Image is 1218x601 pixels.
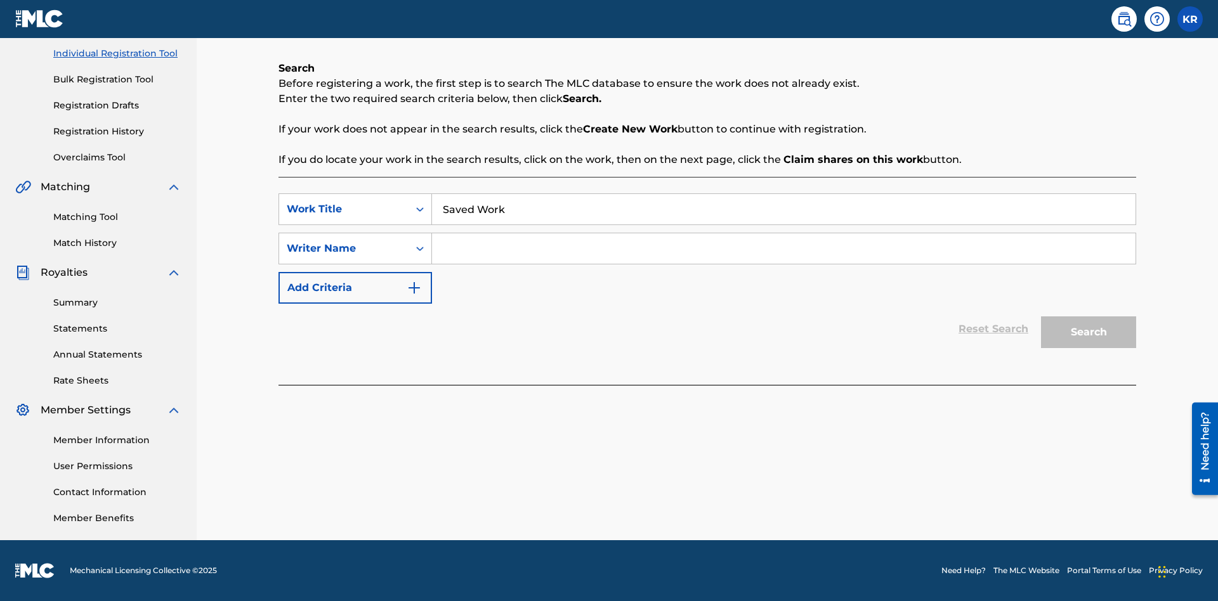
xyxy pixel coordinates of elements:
img: MLC Logo [15,10,64,28]
img: Matching [15,179,31,195]
span: Matching [41,179,90,195]
strong: Claim shares on this work [783,153,923,165]
a: Portal Terms of Use [1067,565,1141,576]
a: Bulk Registration Tool [53,73,181,86]
a: Registration Drafts [53,99,181,112]
iframe: Chat Widget [1155,540,1218,601]
img: expand [166,265,181,280]
strong: Create New Work [583,123,678,135]
a: Member Information [53,434,181,447]
div: Help [1144,6,1170,32]
a: Rate Sheets [53,374,181,387]
div: User Menu [1177,6,1203,32]
img: search [1116,11,1132,27]
img: expand [166,179,181,195]
a: Statements [53,322,181,335]
p: Before registering a work, the first step is to search The MLC database to ensure the work does n... [278,76,1136,91]
a: Individual Registration Tool [53,47,181,60]
form: Search Form [278,193,1136,354]
img: logo [15,563,55,578]
p: If your work does not appear in the search results, click the button to continue with registration. [278,122,1136,137]
iframe: Resource Center [1182,397,1218,501]
span: Member Settings [41,403,131,418]
img: help [1149,11,1165,27]
a: Match History [53,236,181,250]
button: Add Criteria [278,272,432,304]
a: User Permissions [53,460,181,473]
span: Royalties [41,265,88,280]
p: Enter the two required search criteria below, then click [278,91,1136,107]
div: Drag [1158,553,1166,591]
a: Need Help? [941,565,986,576]
div: Work Title [287,202,401,217]
a: Summary [53,296,181,309]
a: Public Search [1111,6,1137,32]
img: 9d2ae6d4665cec9f34b9.svg [407,280,422,295]
p: If you do locate your work in the search results, click on the work, then on the next page, click... [278,152,1136,167]
img: Royalties [15,265,30,280]
a: Overclaims Tool [53,151,181,164]
b: Search [278,62,315,74]
img: expand [166,403,181,418]
a: Registration History [53,125,181,138]
a: Matching Tool [53,210,181,224]
a: Annual Statements [53,348,181,361]
a: Member Benefits [53,512,181,525]
span: Mechanical Licensing Collective © 2025 [70,565,217,576]
a: The MLC Website [993,565,1059,576]
strong: Search. [563,93,601,105]
a: Privacy Policy [1149,565,1203,576]
div: Writer Name [287,241,401,256]
a: Contact Information [53,486,181,499]
img: Member Settings [15,403,30,418]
